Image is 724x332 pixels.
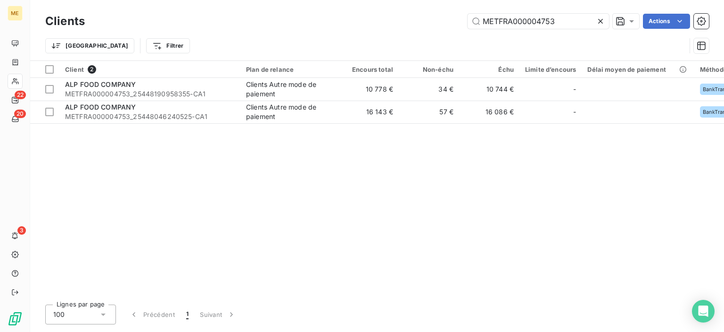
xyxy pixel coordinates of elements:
button: Suivant [194,305,242,324]
div: Encours total [344,66,393,73]
h3: Clients [45,13,85,30]
span: ALP FOOD COMPANY [65,80,136,88]
span: METFRA000004753_25448190958355-CA1 [65,89,235,99]
span: 100 [53,310,65,319]
span: Client [65,66,84,73]
span: 20 [14,110,26,118]
div: Plan de relance [246,66,333,73]
button: Actions [643,14,690,29]
div: Non-échu [404,66,453,73]
td: 10 744 € [459,78,519,101]
button: [GEOGRAPHIC_DATA] [45,38,134,53]
div: Délai moyen de paiement [587,66,688,73]
div: Clients Autre mode de paiement [246,102,333,121]
div: ME [8,6,23,21]
div: Clients Autre mode de paiement [246,80,333,99]
td: 34 € [399,78,459,101]
span: 3 [17,226,26,235]
span: - [573,85,576,94]
input: Rechercher [468,14,609,29]
span: 2 [88,65,96,74]
button: Précédent [123,305,181,324]
td: 16 143 € [338,101,399,123]
div: Limite d’encours [525,66,576,73]
td: 10 778 € [338,78,399,101]
td: 16 086 € [459,101,519,123]
span: 1 [186,310,189,319]
span: ALP FOOD COMPANY [65,103,136,111]
span: - [573,107,576,117]
span: 22 [15,91,26,99]
td: 57 € [399,101,459,123]
img: Logo LeanPay [8,311,23,326]
button: Filtrer [146,38,189,53]
span: METFRA000004753_25448046240525-CA1 [65,112,235,121]
button: 1 [181,305,194,324]
div: Échu [465,66,514,73]
div: Open Intercom Messenger [692,300,715,323]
